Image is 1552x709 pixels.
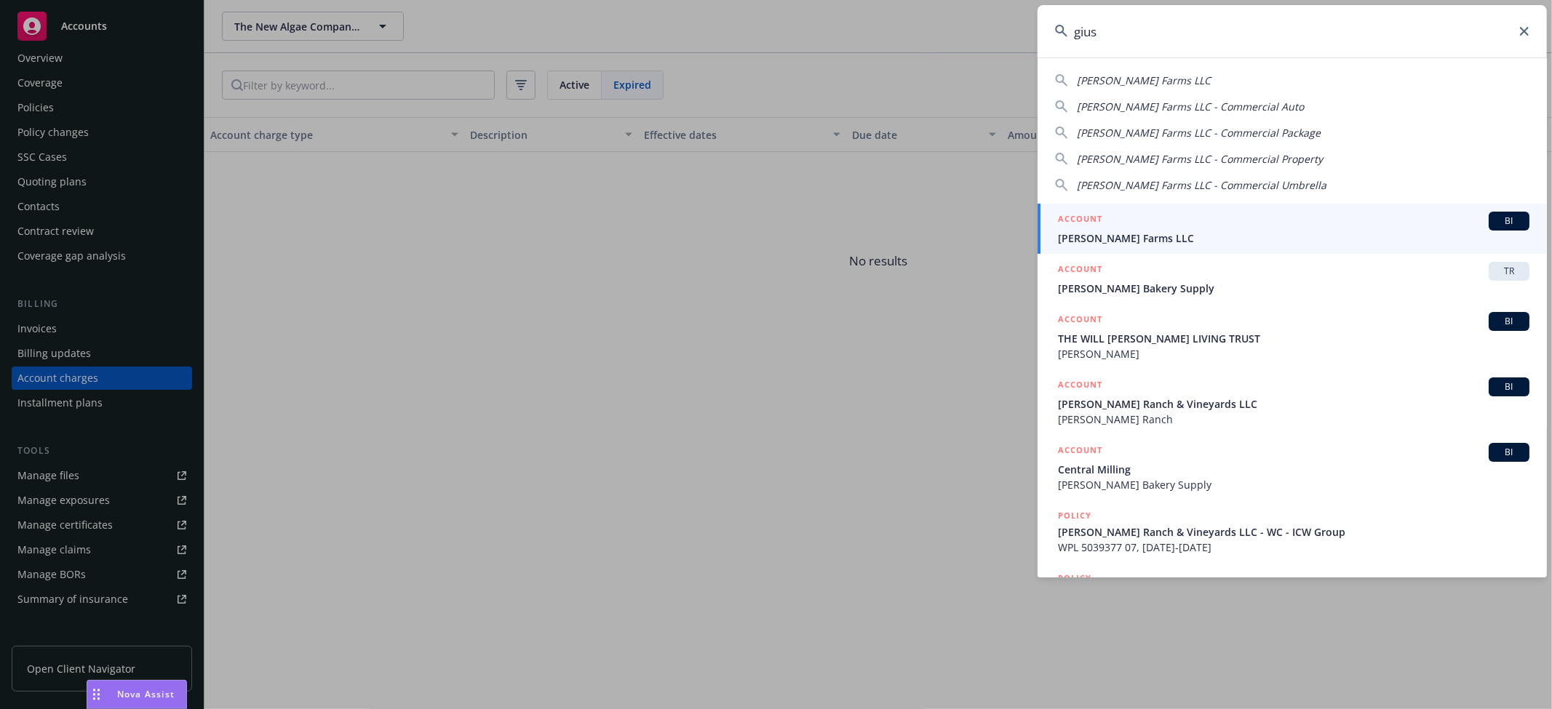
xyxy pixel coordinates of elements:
div: Drag to move [87,681,106,708]
span: Nova Assist [117,688,175,700]
a: ACCOUNTTR[PERSON_NAME] Bakery Supply [1038,254,1547,304]
h5: POLICY [1058,508,1091,523]
span: [PERSON_NAME] Ranch & Vineyards LLC [1058,396,1529,412]
span: [PERSON_NAME] Farms LLC - Commercial Umbrella [1077,178,1326,192]
a: POLICY[PERSON_NAME] Ranch & Vineyards LLC - WC - ICW GroupWPL 5039377 07, [DATE]-[DATE] [1038,500,1547,563]
span: THE WILL [PERSON_NAME] LIVING TRUST [1058,331,1529,346]
span: BI [1495,446,1524,459]
span: BI [1495,315,1524,328]
h5: POLICY [1058,571,1091,585]
a: ACCOUNTBICentral Milling[PERSON_NAME] Bakery Supply [1038,435,1547,500]
h5: ACCOUNT [1058,377,1102,395]
span: Central Milling [1058,462,1529,477]
h5: ACCOUNT [1058,212,1102,229]
a: ACCOUNTBITHE WILL [PERSON_NAME] LIVING TRUST[PERSON_NAME] [1038,304,1547,369]
span: BI [1495,215,1524,228]
h5: ACCOUNT [1058,312,1102,329]
a: ACCOUNTBI[PERSON_NAME] Ranch & Vineyards LLC[PERSON_NAME] Ranch [1038,369,1547,435]
span: [PERSON_NAME] [1058,346,1529,361]
span: BI [1495,380,1524,393]
a: ACCOUNTBI[PERSON_NAME] Farms LLC [1038,204,1547,254]
span: [PERSON_NAME] Farms LLC [1077,73,1211,87]
span: [PERSON_NAME] Farms LLC - Commercial Property [1077,152,1323,166]
span: [PERSON_NAME] Farms LLC - Commercial Auto [1077,100,1304,113]
h5: ACCOUNT [1058,443,1102,460]
span: [PERSON_NAME] Farms LLC [1058,231,1529,246]
button: Nova Assist [87,680,187,709]
a: POLICY [1038,563,1547,625]
h5: ACCOUNT [1058,262,1102,279]
span: [PERSON_NAME] Ranch [1058,412,1529,427]
span: [PERSON_NAME] Bakery Supply [1058,477,1529,492]
span: WPL 5039377 07, [DATE]-[DATE] [1058,540,1529,555]
span: TR [1495,265,1524,278]
span: [PERSON_NAME] Bakery Supply [1058,281,1529,296]
input: Search... [1038,5,1547,57]
span: [PERSON_NAME] Farms LLC - Commercial Package [1077,126,1321,140]
span: [PERSON_NAME] Ranch & Vineyards LLC - WC - ICW Group [1058,524,1529,540]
